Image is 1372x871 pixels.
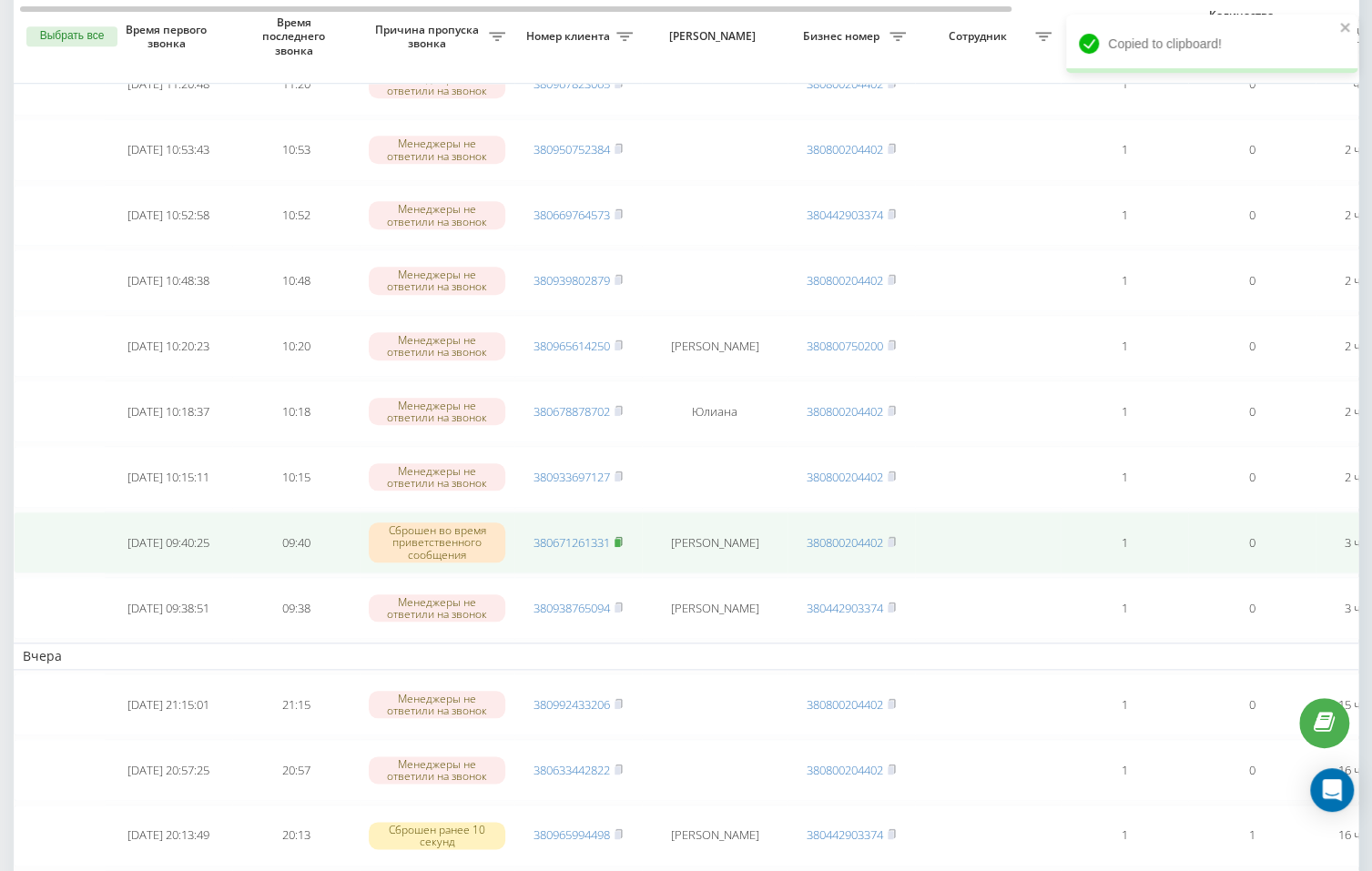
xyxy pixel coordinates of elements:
[1188,249,1316,311] td: 0
[369,23,489,51] span: Причина пропуска звонка
[105,446,232,508] td: [DATE] 10:15:11
[26,26,117,46] button: Выбрать все
[807,600,883,616] a: 380442903374
[807,141,883,157] a: 380800204402
[1188,185,1316,247] td: 0
[807,534,883,551] a: 380800204402
[1188,805,1316,866] td: 1
[807,696,883,713] a: 380800204402
[1188,380,1316,442] td: 0
[369,332,505,360] div: Менеджеры не ответили на звонок
[1061,674,1188,735] td: 1
[369,136,505,163] div: Менеджеры не ответили на звонок
[1188,315,1316,377] td: 0
[1310,768,1354,812] div: Open Intercom Messenger
[1061,380,1188,442] td: 1
[232,380,360,442] td: 10:18
[1188,674,1316,735] td: 0
[369,267,505,294] div: Менеджеры не ответили на звонок
[1061,739,1188,801] td: 1
[1188,739,1316,801] td: 0
[924,29,1035,44] span: Сотрудник
[105,119,232,181] td: [DATE] 10:53:43
[105,674,232,735] td: [DATE] 21:15:01
[1188,119,1316,181] td: 0
[1061,119,1188,181] td: 1
[1061,511,1188,573] td: 1
[642,577,788,639] td: [PERSON_NAME]
[369,71,505,98] div: Менеджеры не ответили на звонок
[1061,315,1188,377] td: 1
[534,762,610,778] a: 380633442822
[369,594,505,622] div: Менеджеры не ответили на звонок
[1061,446,1188,508] td: 1
[534,403,610,420] a: 380678878702
[1188,577,1316,639] td: 0
[232,739,360,801] td: 20:57
[534,338,610,354] a: 380965614250
[534,826,610,843] a: 380965994498
[642,511,788,573] td: [PERSON_NAME]
[369,201,505,228] div: Менеджеры не ответили на звонок
[105,315,232,377] td: [DATE] 10:20:23
[369,691,505,718] div: Менеджеры не ответили на звонок
[1188,511,1316,573] td: 0
[232,446,360,508] td: 10:15
[1188,446,1316,508] td: 0
[369,822,505,849] div: Сброшен ранее 10 секунд
[807,207,883,223] a: 380442903374
[807,272,883,289] a: 380800204402
[1061,577,1188,639] td: 1
[105,54,232,116] td: [DATE] 11:20:48
[105,380,232,442] td: [DATE] 10:18:37
[369,756,505,784] div: Менеджеры не ответили на звонок
[534,696,610,713] a: 380992433206
[807,469,883,485] a: 380800204402
[1339,20,1352,37] button: close
[642,380,788,442] td: Юлиана
[534,534,610,551] a: 380671261331
[534,600,610,616] a: 380938765094
[523,29,616,44] span: Номер клиента
[534,141,610,157] a: 380950752384
[105,185,232,247] td: [DATE] 10:52:58
[232,577,360,639] td: 09:38
[232,54,360,116] td: 11:20
[797,29,889,44] span: Бизнес номер
[105,511,232,573] td: [DATE] 09:40:25
[807,403,883,420] a: 380800204402
[642,805,788,866] td: [PERSON_NAME]
[369,522,505,562] div: Сброшен во время приветственного сообщения
[247,15,345,58] span: Время последнего звонка
[642,315,788,377] td: [PERSON_NAME]
[105,249,232,311] td: [DATE] 10:48:38
[105,805,232,866] td: [DATE] 20:13:49
[369,463,505,491] div: Менеджеры не ответили на звонок
[807,762,883,778] a: 380800204402
[119,23,218,51] span: Время первого звонка
[1061,249,1188,311] td: 1
[534,207,610,223] a: 380669764573
[232,805,360,866] td: 20:13
[232,315,360,377] td: 10:20
[1061,805,1188,866] td: 1
[105,577,232,639] td: [DATE] 09:38:51
[232,674,360,735] td: 21:15
[807,826,883,843] a: 380442903374
[232,249,360,311] td: 10:48
[807,338,883,354] a: 380800750200
[232,185,360,247] td: 10:52
[1061,185,1188,247] td: 1
[1066,15,1357,73] div: Copied to clipboard!
[232,511,360,573] td: 09:40
[369,398,505,425] div: Менеджеры не ответили на звонок
[105,739,232,801] td: [DATE] 20:57:25
[232,119,360,181] td: 10:53
[534,469,610,485] a: 380933697127
[1061,54,1188,116] td: 1
[657,29,772,44] span: [PERSON_NAME]
[534,272,610,289] a: 380939802879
